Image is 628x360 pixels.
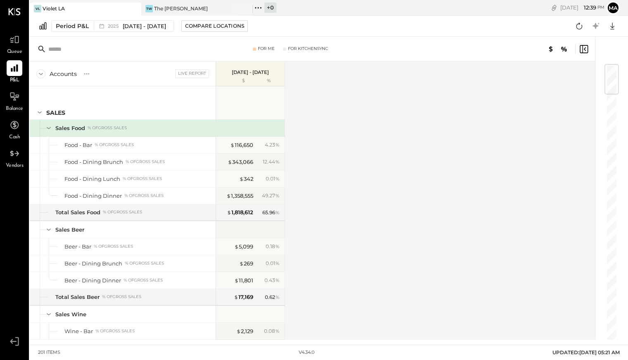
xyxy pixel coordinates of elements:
[236,328,241,334] span: $
[234,277,253,284] div: 11,801
[0,89,29,113] a: Balance
[55,293,100,301] div: Total Sales Beer
[64,260,122,268] div: Beer - Dining Brunch
[55,310,86,318] div: Sales Wine
[275,260,280,266] span: %
[55,226,84,234] div: Sales Beer
[56,22,89,30] div: Period P&L
[230,141,253,149] div: 116,650
[64,158,123,166] div: Food - Dining Brunch
[50,70,77,78] div: Accounts
[288,46,328,52] div: For KitchenSync
[185,22,244,29] div: Compare Locations
[234,243,239,250] span: $
[64,243,91,251] div: Beer - Bar
[275,294,280,300] span: %
[275,327,280,334] span: %
[234,243,253,251] div: 5,099
[181,20,248,32] button: Compare Locations
[124,193,164,199] div: % of GROSS SALES
[226,192,253,200] div: 1,358,555
[239,175,244,182] span: $
[239,260,244,267] span: $
[234,294,238,300] span: $
[0,146,29,170] a: Vendors
[38,349,60,356] div: 201 items
[55,124,85,132] div: Sales Food
[263,158,280,166] div: 12.44
[154,5,208,12] div: The [PERSON_NAME]
[108,24,121,28] span: 2025
[51,20,174,32] button: Period P&L 2025[DATE] - [DATE]
[34,5,41,12] div: VL
[255,78,282,84] div: %
[64,327,93,335] div: Wine - Bar
[175,69,209,78] div: Live Report
[264,327,280,335] div: 0.08
[227,208,253,216] div: 1,818,612
[64,192,122,200] div: Food - Dining Dinner
[125,261,164,266] div: % of GROSS SALES
[236,327,253,335] div: 2,129
[7,48,22,56] span: Queue
[550,3,558,12] div: copy link
[275,158,280,165] span: %
[6,105,23,113] span: Balance
[124,277,163,283] div: % of GROSS SALES
[123,176,162,182] div: % of GROSS SALES
[0,60,29,84] a: P&L
[220,78,253,84] div: $
[299,349,314,356] div: v 4.34.0
[55,208,100,216] div: Total Sales Food
[239,260,253,268] div: 269
[239,175,253,183] div: 342
[64,141,92,149] div: Food - Bar
[95,328,135,334] div: % of GROSS SALES
[10,77,19,84] span: P&L
[607,1,620,14] button: Ma
[266,243,280,250] div: 0.18
[9,134,20,141] span: Cash
[275,175,280,182] span: %
[102,294,141,300] div: % of GROSS SALES
[64,277,121,284] div: Beer - Dining Dinner
[552,349,620,355] span: UPDATED: [DATE] 05:21 AM
[275,243,280,249] span: %
[227,209,231,216] span: $
[126,159,165,165] div: % of GROSS SALES
[258,46,275,52] div: For Me
[94,244,133,249] div: % of GROSS SALES
[275,192,280,199] span: %
[226,192,231,199] span: $
[262,192,280,199] div: 49.27
[228,158,253,166] div: 343,066
[145,5,153,12] div: TW
[560,4,604,12] div: [DATE]
[265,294,280,301] div: 0.62
[6,162,24,170] span: Vendors
[0,117,29,141] a: Cash
[46,109,65,117] div: SALES
[123,22,166,30] span: [DATE] - [DATE]
[262,209,280,216] div: 65.96
[232,69,269,75] p: [DATE] - [DATE]
[264,277,280,284] div: 0.43
[88,125,127,131] div: % of GROSS SALES
[64,175,120,183] div: Food - Dining Lunch
[275,277,280,283] span: %
[95,142,134,148] div: % of GROSS SALES
[43,5,65,12] div: Violet LA
[275,209,280,216] span: %
[265,141,280,149] div: 4.23
[266,260,280,267] div: 0.01
[234,277,239,284] span: $
[103,209,142,215] div: % of GROSS SALES
[0,32,29,56] a: Queue
[230,142,235,148] span: $
[234,293,253,301] div: 17,169
[228,159,232,165] span: $
[275,141,280,148] span: %
[264,2,276,13] div: + 0
[266,175,280,182] div: 0.01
